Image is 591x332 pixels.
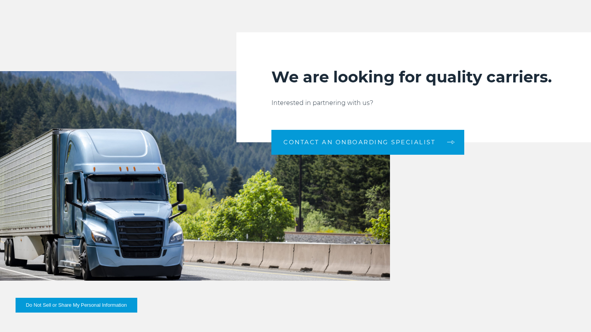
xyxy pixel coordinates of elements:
h2: We are looking for quality carriers. [271,67,556,87]
a: CONTACT AN ONBOARDING SPECIALIST arrow arrow [271,130,464,155]
iframe: Chat Widget [552,295,591,332]
p: Interested in partnering with us? [271,98,556,108]
button: Do Not Sell or Share My Personal Information [16,298,137,313]
span: CONTACT AN ONBOARDING SPECIALIST [283,139,435,145]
